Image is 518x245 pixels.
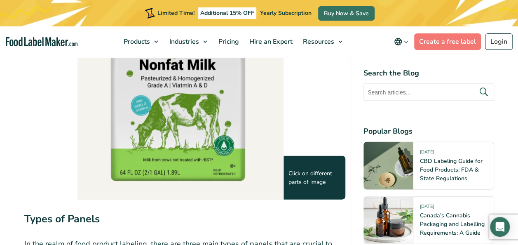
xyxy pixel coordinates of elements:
a: Pricing [213,26,242,57]
a: Industries [164,26,211,57]
a: Canada’s Cannabis Packaging and Labelling Requirements: A Guide [420,212,485,237]
h4: Search the Blog [363,68,494,79]
a: Resources [298,26,347,57]
a: Buy Now & Save [318,6,375,21]
span: Yearly Subscription [260,9,312,17]
span: Limited Time! [157,9,195,17]
h4: Popular Blogs [363,126,494,137]
a: CBD Labeling Guide for Food Products: FDA & State Regulations [420,157,483,182]
span: Resources [300,37,335,46]
a: Login [485,33,513,50]
a: Hire an Expert [244,26,296,57]
a: Create a free label [414,33,481,50]
a: Products [119,26,162,57]
strong: Types of Panels [24,212,100,226]
span: Hire an Expert [247,37,293,46]
div: Click on different parts of image [284,156,345,200]
span: [DATE] [420,203,434,213]
span: Products [121,37,151,46]
span: [DATE] [420,149,434,158]
span: Additional 15% OFF [198,7,256,19]
div: Open Intercom Messenger [490,217,510,237]
span: Pricing [216,37,240,46]
input: Search articles... [363,84,494,101]
span: Industries [167,37,200,46]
